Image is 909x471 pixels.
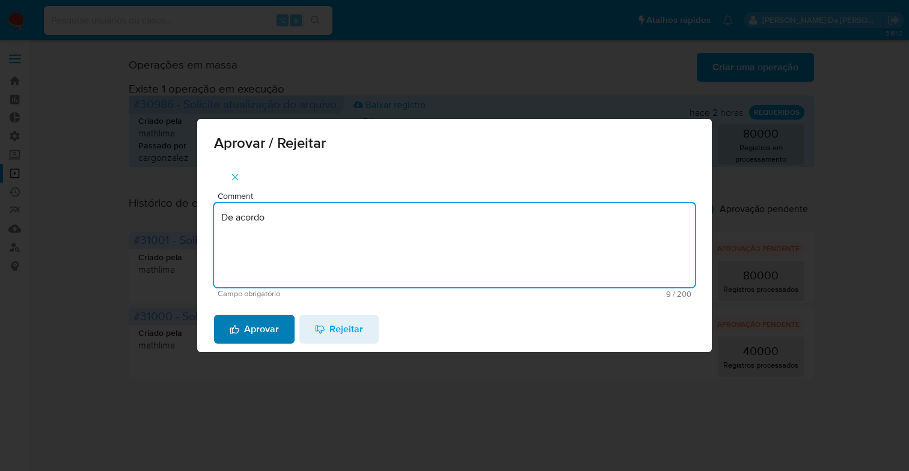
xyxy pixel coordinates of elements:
span: Aprovar / Rejeitar [214,136,695,150]
span: Rejeitar [315,316,363,342]
textarea: De acordo [214,203,695,287]
span: Máximo 200 caracteres [454,290,691,298]
span: Comment [218,192,699,201]
button: Aprovar [214,315,295,344]
span: Campo obrigatório [218,290,454,298]
button: Rejeitar [299,315,379,344]
span: Aprovar [230,316,279,342]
